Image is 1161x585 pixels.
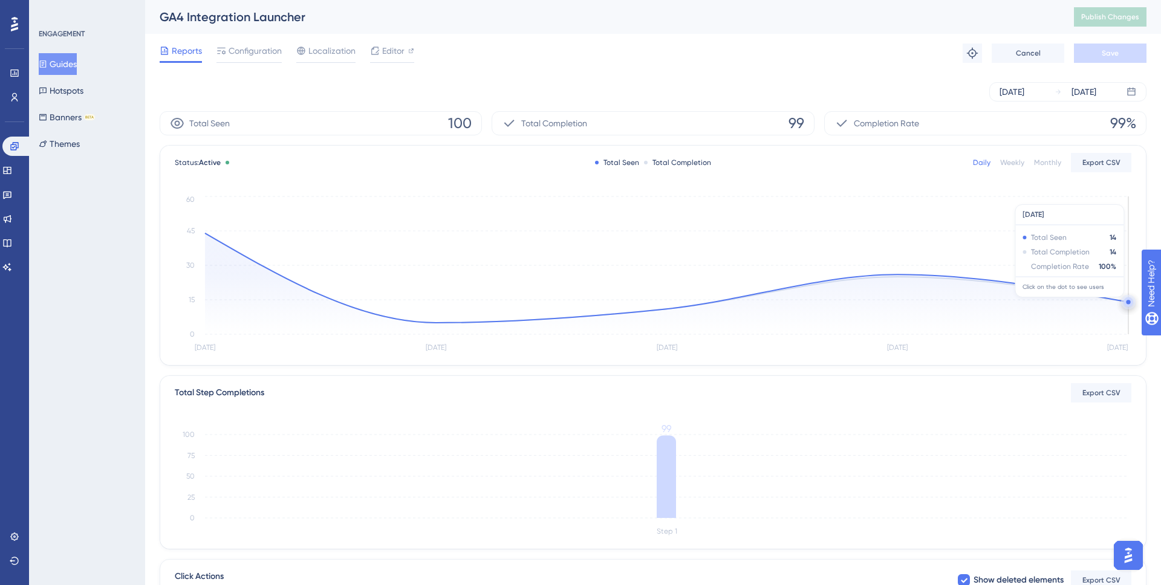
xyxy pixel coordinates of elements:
[382,44,405,58] span: Editor
[84,114,95,120] div: BETA
[39,133,80,155] button: Themes
[186,261,195,270] tspan: 30
[426,343,446,352] tspan: [DATE]
[175,158,221,167] span: Status:
[1110,537,1146,574] iframe: UserGuiding AI Assistant Launcher
[187,451,195,460] tspan: 75
[1081,12,1139,22] span: Publish Changes
[183,430,195,439] tspan: 100
[1072,85,1096,99] div: [DATE]
[186,195,195,204] tspan: 60
[28,3,76,18] span: Need Help?
[187,493,195,502] tspan: 25
[39,80,83,102] button: Hotspots
[662,423,671,435] tspan: 99
[595,158,639,167] div: Total Seen
[186,472,195,480] tspan: 50
[1110,114,1136,133] span: 99%
[1082,575,1120,585] span: Export CSV
[39,53,77,75] button: Guides
[175,386,264,400] div: Total Step Completions
[973,158,990,167] div: Daily
[160,8,1044,25] div: GA4 Integration Launcher
[1071,153,1131,172] button: Export CSV
[657,527,677,535] tspan: Step 1
[1074,44,1146,63] button: Save
[1107,343,1128,352] tspan: [DATE]
[187,227,195,235] tspan: 45
[308,44,356,58] span: Localization
[1000,85,1024,99] div: [DATE]
[644,158,711,167] div: Total Completion
[887,343,908,352] tspan: [DATE]
[854,116,919,131] span: Completion Rate
[1082,388,1120,398] span: Export CSV
[1082,158,1120,167] span: Export CSV
[199,158,221,167] span: Active
[448,114,472,133] span: 100
[1071,383,1131,402] button: Export CSV
[1074,7,1146,27] button: Publish Changes
[189,116,230,131] span: Total Seen
[189,296,195,304] tspan: 15
[229,44,282,58] span: Configuration
[992,44,1064,63] button: Cancel
[1016,48,1041,58] span: Cancel
[789,114,804,133] span: 99
[521,116,587,131] span: Total Completion
[1000,158,1024,167] div: Weekly
[39,29,85,39] div: ENGAGEMENT
[172,44,202,58] span: Reports
[1034,158,1061,167] div: Monthly
[657,343,677,352] tspan: [DATE]
[190,514,195,522] tspan: 0
[39,106,95,128] button: BannersBETA
[190,330,195,338] tspan: 0
[195,343,215,352] tspan: [DATE]
[1102,48,1119,58] span: Save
